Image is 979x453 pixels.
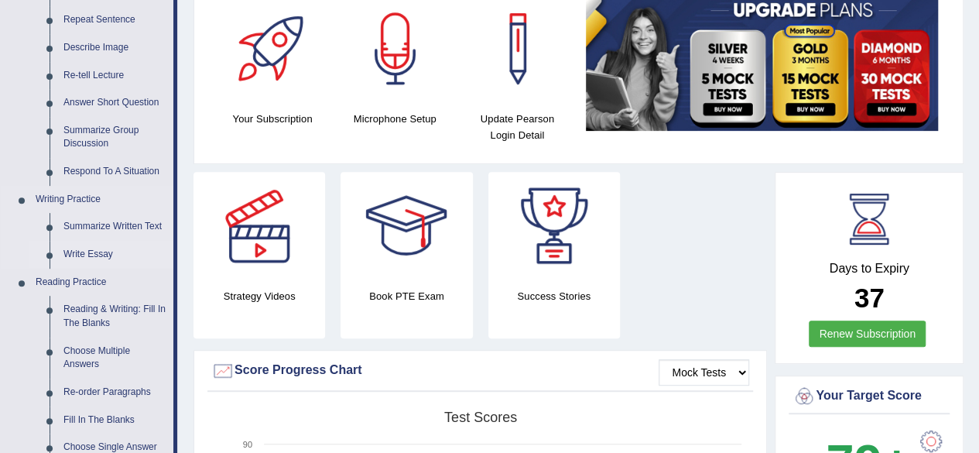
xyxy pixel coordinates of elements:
a: Repeat Sentence [56,6,173,34]
h4: Strategy Videos [193,288,325,304]
a: Summarize Group Discussion [56,117,173,158]
a: Describe Image [56,34,173,62]
div: Your Target Score [792,385,946,408]
a: Answer Short Question [56,89,173,117]
h4: Success Stories [488,288,620,304]
a: Summarize Written Text [56,213,173,241]
h4: Your Subscription [219,111,326,127]
b: 37 [854,283,885,313]
h4: Book PTE Exam [341,288,472,304]
text: 90 [243,440,252,449]
tspan: Test scores [444,410,517,425]
a: Fill In The Blanks [56,407,173,434]
h4: Update Pearson Login Detail [464,111,570,143]
a: Re-tell Lecture [56,62,173,90]
a: Respond To A Situation [56,158,173,186]
a: Reading Practice [29,269,173,297]
a: Re-order Paragraphs [56,379,173,407]
a: Reading & Writing: Fill In The Blanks [56,296,173,337]
a: Write Essay [56,241,173,269]
h4: Days to Expiry [792,262,946,276]
div: Score Progress Chart [211,359,749,383]
a: Writing Practice [29,186,173,214]
a: Choose Multiple Answers [56,338,173,379]
h4: Microphone Setup [341,111,448,127]
a: Renew Subscription [809,321,926,347]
